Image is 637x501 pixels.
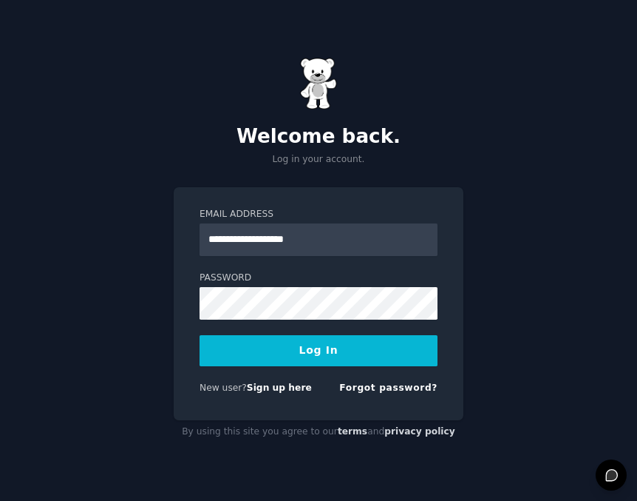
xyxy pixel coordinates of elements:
div: By using this site you agree to our and [174,420,463,444]
a: terms [338,426,367,437]
label: Password [200,272,437,285]
a: Sign up here [247,383,312,393]
button: Log In [200,335,437,366]
a: Forgot password? [339,383,437,393]
label: Email Address [200,208,437,221]
p: Log in your account. [174,153,463,167]
h2: Welcome back. [174,125,463,149]
a: privacy policy [384,426,455,437]
img: Gummy Bear [300,58,337,110]
span: New user? [200,383,247,393]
